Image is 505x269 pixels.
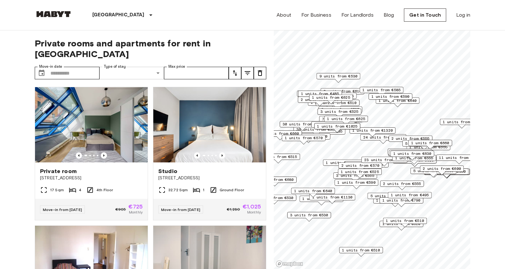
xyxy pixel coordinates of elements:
[261,131,299,136] span: 1 units from €660
[312,194,353,200] span: 1 units from €1130
[256,154,300,163] div: Map marker
[424,168,470,178] div: Map marker
[404,8,446,22] a: Get in Touch
[318,108,361,118] div: Map marker
[39,64,62,69] label: Move-in date
[43,207,82,212] span: Move-in from [DATE]
[364,157,405,163] span: 23 units from €575
[313,93,357,103] div: Map marker
[425,168,468,178] div: Map marker
[259,154,297,160] span: 1 units from €515
[436,155,482,164] div: Map marker
[50,187,64,193] span: 17 Sqm
[380,181,424,190] div: Map marker
[242,204,261,209] span: €1,025
[337,180,375,185] span: 1 units from €590
[161,207,200,212] span: Move-in from [DATE]
[321,107,360,112] span: 3 units from €525
[194,152,200,159] button: Previous image
[285,135,323,141] span: 1 units from €570
[443,119,481,125] span: 1 units from €980
[423,166,461,171] span: 2 units from €600
[376,98,420,107] div: Map marker
[311,121,355,131] div: Map marker
[40,175,143,181] span: [STREET_ADDRESS]
[291,188,335,198] div: Map marker
[319,73,358,79] span: 9 units from €530
[388,150,432,160] div: Map marker
[363,134,404,140] span: 24 units from €530
[322,116,360,122] span: 7 units from €585
[299,196,343,205] div: Map marker
[101,152,107,159] button: Previous image
[439,155,479,161] span: 11 units from €570
[388,192,432,202] div: Map marker
[253,195,296,204] div: Map marker
[384,11,394,19] a: Blog
[158,167,177,175] span: Studio
[319,106,362,116] div: Map marker
[314,123,360,133] div: Map marker
[317,73,360,83] div: Map marker
[293,126,339,136] div: Map marker
[256,177,294,182] span: 1 units from €680
[298,97,342,106] div: Map marker
[395,155,433,161] span: 1 units from €555
[247,209,261,215] span: Monthly
[283,121,323,127] span: 30 units from €570
[255,195,293,201] span: 4 units from €530
[371,94,410,99] span: 1 units from €590
[339,247,383,257] div: Map marker
[333,172,377,182] div: Map marker
[392,150,430,156] span: 1 units from €640
[298,91,342,100] div: Map marker
[92,11,145,19] p: [GEOGRAPHIC_DATA]
[229,67,241,79] button: tune
[411,140,449,146] span: 1 units from €660
[320,109,359,114] span: 3 units from €525
[406,144,450,154] div: Map marker
[287,133,330,143] div: Map marker
[301,97,339,103] span: 2 units from €565
[35,38,266,59] span: Private rooms and apartments for rent in [GEOGRAPHIC_DATA]
[388,149,431,158] div: Map marker
[241,67,254,79] button: tune
[277,11,291,19] a: About
[420,166,464,175] div: Map marker
[411,168,457,177] div: Map marker
[35,67,48,79] button: Choose date
[393,151,431,156] span: 1 units from €630
[360,134,406,144] div: Map marker
[383,218,427,227] div: Map marker
[413,168,454,174] span: 5 units from €1085
[393,157,436,167] div: Map marker
[289,134,328,139] span: 2 units from €690
[129,209,143,215] span: Monthly
[360,87,403,97] div: Map marker
[370,193,409,199] span: 5 units from €590
[302,128,345,138] div: Map marker
[391,136,430,141] span: 2 units from €555
[280,121,326,131] div: Map marker
[301,91,339,97] span: 1 units from €485
[324,88,362,94] span: 2 units from €610
[253,177,297,186] div: Map marker
[348,161,386,167] span: 4 units from €605
[309,94,353,104] div: Map marker
[369,93,412,103] div: Map marker
[290,212,328,218] span: 3 units from €530
[338,169,382,178] div: Map marker
[339,162,382,172] div: Map marker
[302,196,340,202] span: 1 units from €570
[276,260,303,267] a: Mapbox logo
[389,150,433,160] div: Map marker
[297,91,343,100] div: Map marker
[427,169,466,174] span: 6 units from €950
[324,116,368,125] div: Map marker
[456,11,470,19] a: Log in
[309,194,355,204] div: Map marker
[317,124,357,129] span: 1 units from €1025
[380,197,423,207] div: Map marker
[362,87,400,93] span: 1 units from €585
